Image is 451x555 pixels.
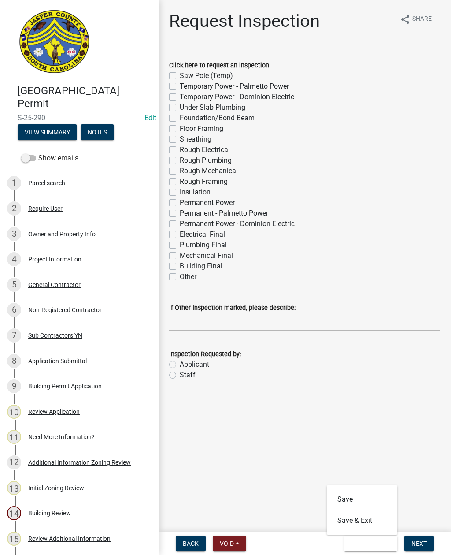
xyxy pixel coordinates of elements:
span: Save & Exit [351,540,385,547]
wm-modal-confirm: Notes [81,129,114,136]
div: 11 [7,430,21,444]
label: Rough Electrical [180,145,230,155]
div: Review Additional Information [28,536,111,542]
wm-modal-confirm: Edit Application Number [144,114,156,122]
label: Rough Framing [180,176,228,187]
label: Show emails [21,153,78,164]
label: Mechanical Final [180,250,233,261]
label: Other [180,272,196,282]
label: Permanent Power - Dominion Electric [180,219,295,229]
div: Application Submittal [28,358,87,364]
div: General Contractor [28,282,81,288]
label: Plumbing Final [180,240,227,250]
button: Save & Exit [327,510,397,531]
span: Next [411,540,427,547]
button: Save [327,489,397,510]
button: shareShare [393,11,439,28]
div: 8 [7,354,21,368]
button: View Summary [18,124,77,140]
label: Rough Mechanical [180,166,238,176]
h4: [GEOGRAPHIC_DATA] Permit [18,85,152,110]
div: Initial Zoning Review [28,485,84,491]
div: 1 [7,176,21,190]
div: Owner and Property Info [28,231,96,237]
label: Rough Plumbing [180,155,232,166]
label: Under Slab Plumbing [180,102,245,113]
span: Void [220,540,234,547]
i: share [400,14,410,25]
div: 2 [7,201,21,216]
div: Building Permit Application [28,383,102,389]
div: 12 [7,455,21,469]
span: S-25-290 [18,114,141,122]
div: Non-Registered Contractor [28,307,102,313]
label: Click here to request an inspection [169,63,269,69]
div: Sub Contractors YN [28,332,82,339]
div: 9 [7,379,21,393]
div: Require User [28,205,63,212]
label: Electrical Final [180,229,225,240]
div: 3 [7,227,21,241]
button: Save & Exit [344,536,397,551]
div: Parcel search [28,180,65,186]
div: 14 [7,506,21,520]
wm-modal-confirm: Summary [18,129,77,136]
button: Notes [81,124,114,140]
div: Need More Information? [28,434,95,440]
label: Building Final [180,261,222,272]
label: Permanent - Palmetto Power [180,208,268,219]
label: Foundation/Bond Beam [180,113,255,123]
label: Saw Pole (Temp) [180,71,233,81]
div: Additional Information Zoning Review [28,459,131,466]
div: 4 [7,252,21,266]
div: 13 [7,481,21,495]
label: Permanent Power [180,197,235,208]
div: 7 [7,328,21,343]
div: Building Review [28,510,71,516]
div: 10 [7,405,21,419]
div: 6 [7,303,21,317]
button: Void [213,536,246,551]
div: Review Application [28,409,80,415]
label: Insulation [180,187,211,197]
h1: Request Inspection [169,11,320,32]
a: Edit [144,114,156,122]
img: Jasper County, South Carolina [18,9,91,75]
label: Temporary Power - Palmetto Power [180,81,289,92]
div: Save & Exit [327,485,397,535]
div: 5 [7,278,21,292]
span: Back [183,540,199,547]
div: 15 [7,532,21,546]
label: Staff [180,370,196,380]
span: Share [412,14,432,25]
label: Floor Framing [180,123,223,134]
div: Project Information [28,256,81,262]
label: Sheathing [180,134,211,145]
label: Applicant [180,359,209,370]
button: Next [404,536,434,551]
label: Inspection Requested by: [169,351,241,358]
button: Back [176,536,206,551]
label: Temporary Power - Dominion Electric [180,92,294,102]
label: If Other Inspection marked, please describe: [169,305,296,311]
